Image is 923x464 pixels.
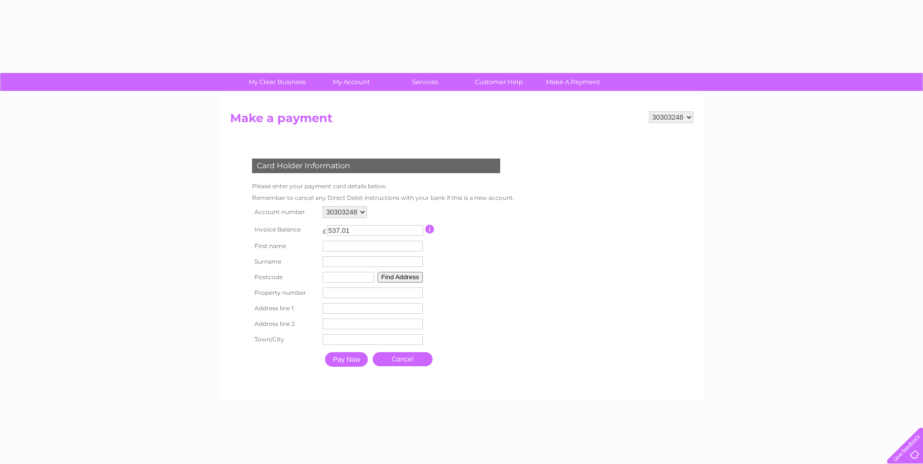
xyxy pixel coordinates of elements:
th: Property number [250,285,321,301]
th: Account number [250,204,321,220]
a: Make A Payment [533,73,613,91]
td: Remember to cancel any Direct Debit instructions with your bank if this is a new account. [250,192,517,204]
a: Services [385,73,465,91]
h2: Make a payment [230,111,693,130]
a: Cancel [373,352,433,366]
td: £ [323,223,326,235]
th: Postcode [250,269,321,285]
button: Find Address [378,272,423,283]
th: Address line 2 [250,316,321,332]
th: Town/City [250,332,321,347]
th: Surname [250,254,321,269]
th: First name [250,238,321,254]
th: Invoice Balance [250,220,321,238]
td: Please enter your payment card details below. [250,180,517,192]
a: Customer Help [459,73,539,91]
input: Pay Now [325,352,368,367]
a: My Clear Business [237,73,317,91]
th: Address line 1 [250,301,321,316]
div: Card Holder Information [252,159,500,173]
a: My Account [311,73,391,91]
input: Information [425,225,434,233]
